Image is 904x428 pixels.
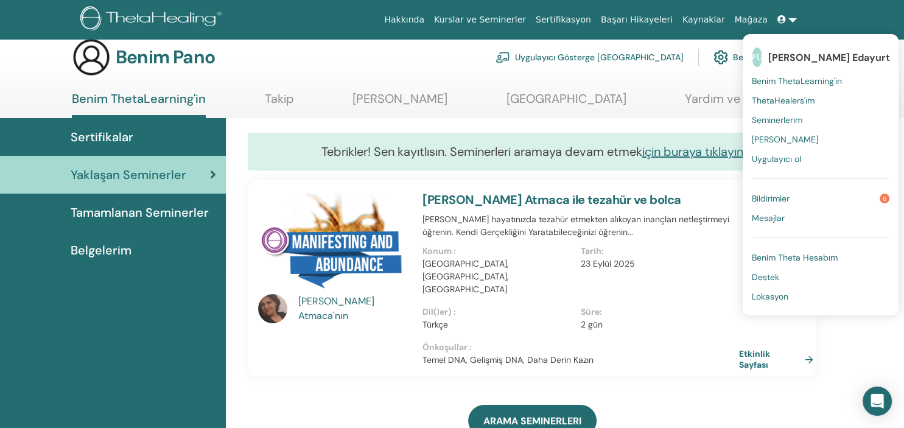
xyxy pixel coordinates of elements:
[752,95,815,106] span: ThetaHealers'ım
[258,294,287,323] img: default.jpg
[768,51,890,64] span: [PERSON_NAME] Edayurt
[752,272,779,282] span: Destek
[496,44,684,71] a: Uygulayıcı Gösterge [GEOGRAPHIC_DATA]
[752,75,842,86] span: Benim ThetaLearning'in
[422,306,573,318] p: Dil(ler) :
[422,318,573,331] p: Türkçe
[581,318,732,331] p: 2 gün
[752,114,802,125] span: Seminerlerim
[422,245,573,258] p: Konum :
[752,153,801,164] span: Uygulayıcı ol
[71,128,133,146] span: Sertifikalar
[531,9,596,31] a: Sertifikasyon
[752,291,788,302] span: Lokasyon
[258,192,408,298] img: Tezahürat ve Bolluk
[863,387,892,416] div: Açık Interkom Messenger
[596,9,678,31] a: Başarı Hikayeleri
[752,287,889,306] a: Lokasyon
[581,258,732,270] p: 23 Eylül 2025
[506,91,626,115] a: [GEOGRAPHIC_DATA]
[352,91,447,115] a: [PERSON_NAME]
[752,248,889,267] a: Benim Theta Hesabım
[752,189,889,208] a: Bildirimler6
[678,9,730,31] a: Kaynaklar
[422,192,681,208] a: [PERSON_NAME] Atmaca ile tezahür ve bolca
[752,212,785,223] span: Mesajlar
[752,252,838,263] span: Benim Theta Hesabım
[752,47,762,67] span: FÜ
[483,415,581,427] span: ARAMA SEMINERLERI
[752,71,889,91] a: Benim ThetaLearning'in
[71,241,131,259] span: Belgelerim
[752,91,889,110] a: ThetaHealers'ım
[752,193,790,204] span: Bildirimler
[496,52,510,63] img: chalkboard-teacher.svg
[581,245,732,258] p: Tarih:
[422,213,739,239] p: [PERSON_NAME] hayatınızda tezahür etmekten alıkoyan inançları netleştirmeyi öğrenin. Kendi Gerçek...
[581,306,732,318] p: Süre:
[80,6,226,33] img: logo.png
[265,91,294,115] a: Takip
[116,46,215,68] h3: Benim Pano
[379,9,429,31] a: Hakkında
[713,47,728,68] img: cog.svg
[248,133,816,170] div: Tebrikler! Sen kayıtlısın. Seminerleri aramaya devam etmek
[642,144,743,160] a: için buraya tıklayın
[72,91,206,118] a: Benim ThetaLearning'in
[752,149,889,169] a: Uygulayıcı ol
[685,91,797,115] a: Yardım ve Kaynaklar
[298,294,411,323] a: [PERSON_NAME] Atmaca'nın
[71,166,186,184] span: Yaklaşan Seminerler
[752,130,889,149] a: [PERSON_NAME]
[752,267,889,287] a: Destek
[752,208,889,228] a: Mesajlar
[429,9,531,31] a: Kurslar ve Seminerler
[739,348,818,370] a: Etkinlik Sayfası
[422,354,739,367] p: Temel DNA, Gelişmiş DNA, Daha Derin Kazın
[752,110,889,130] a: Seminerlerim
[752,43,889,71] a: FÜ[PERSON_NAME] Edayurt
[880,194,889,203] span: 6
[729,9,772,31] a: Mağaza
[422,341,739,354] p: Önkoşullar :
[422,258,573,296] p: [GEOGRAPHIC_DATA], [GEOGRAPHIC_DATA], [GEOGRAPHIC_DATA]
[71,203,209,222] span: Tamamlanan Seminerler
[72,38,111,77] img: generic-user-icon.jpg
[713,44,796,71] a: Benim Hesabım
[752,134,818,145] span: [PERSON_NAME]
